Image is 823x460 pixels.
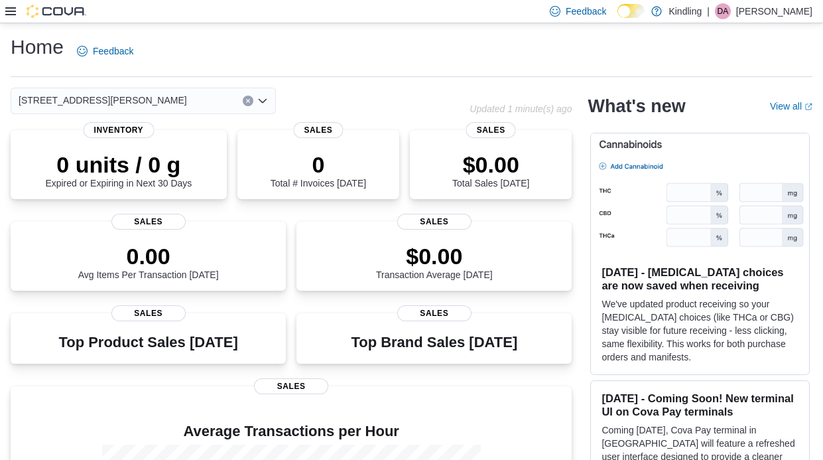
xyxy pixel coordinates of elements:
[397,214,472,230] span: Sales
[715,3,731,19] div: Daniel Amyotte
[111,305,186,321] span: Sales
[452,151,529,178] p: $0.00
[770,101,812,112] a: View allExternal link
[293,122,343,138] span: Sales
[452,151,529,189] div: Total Sales [DATE]
[45,151,192,178] p: 0 units / 0 g
[566,5,606,18] span: Feedback
[397,305,472,321] span: Sales
[668,3,702,19] p: Kindling
[21,423,561,439] h4: Average Transactions per Hour
[243,96,253,106] button: Clear input
[707,3,710,19] p: |
[804,103,812,111] svg: External link
[78,243,219,280] div: Avg Items Per Transaction [DATE]
[376,243,493,269] p: $0.00
[376,243,493,280] div: Transaction Average [DATE]
[588,96,685,117] h2: What's new
[601,266,798,292] h3: [DATE] - [MEDICAL_DATA] choices are now saved when receiving
[351,335,517,350] h3: Top Brand Sales [DATE]
[19,92,187,108] span: [STREET_ADDRESS][PERSON_NAME]
[601,297,798,364] p: We've updated product receiving so your [MEDICAL_DATA] choices (like THCa or CBG) stay visible fo...
[257,96,268,106] button: Open list of options
[617,4,645,18] input: Dark Mode
[84,122,155,138] span: Inventory
[58,335,237,350] h3: Top Product Sales [DATE]
[78,243,219,269] p: 0.00
[45,151,192,189] div: Expired or Expiring in Next 30 Days
[27,5,86,18] img: Cova
[271,151,366,189] div: Total # Invoices [DATE]
[254,378,328,394] span: Sales
[72,38,139,64] a: Feedback
[93,44,133,58] span: Feedback
[271,151,366,178] p: 0
[718,3,729,19] span: DA
[466,122,516,138] span: Sales
[736,3,812,19] p: [PERSON_NAME]
[11,34,64,60] h1: Home
[601,392,798,418] h3: [DATE] - Coming Soon! New terminal UI on Cova Pay terminals
[111,214,186,230] span: Sales
[470,104,572,114] p: Updated 1 minute(s) ago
